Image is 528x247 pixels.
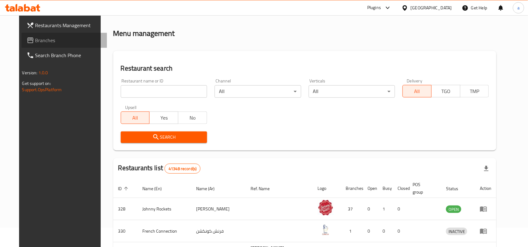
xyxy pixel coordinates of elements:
[431,85,460,97] button: TGO
[181,113,205,122] span: No
[118,185,130,192] span: ID
[149,111,178,124] button: Yes
[143,185,170,192] span: Name (En)
[460,85,489,97] button: TMP
[313,179,341,198] th: Logo
[363,220,378,242] td: 0
[405,87,429,96] span: All
[22,18,107,33] a: Restaurants Management
[367,4,381,12] div: Plugins
[446,228,467,235] span: INACTIVE
[165,166,200,172] span: 41348 record(s)
[125,105,137,110] label: Upsell
[121,85,207,98] input: Search for restaurant name or ID..
[113,8,133,16] a: Home
[411,4,452,11] div: [GEOGRAPHIC_DATA]
[475,179,496,198] th: Action
[126,133,202,141] span: Search
[393,220,408,242] td: 0
[318,222,333,238] img: French Connection
[113,220,138,242] td: 330
[215,85,301,98] div: All
[35,52,102,59] span: Search Branch Phone
[121,64,489,73] h2: Restaurant search
[22,86,62,94] a: Support.OpsPlatform
[22,33,107,48] a: Branches
[378,220,393,242] td: 0
[378,198,393,220] td: 1
[403,85,432,97] button: All
[121,111,150,124] button: All
[446,185,466,192] span: Status
[341,220,363,242] td: 1
[113,28,175,38] h2: Menu management
[446,206,461,213] span: OPEN
[363,198,378,220] td: 0
[121,131,207,143] button: Search
[191,198,246,220] td: [PERSON_NAME]
[165,164,201,174] div: Total records count
[124,113,147,122] span: All
[341,179,363,198] th: Branches
[196,185,223,192] span: Name (Ar)
[318,200,333,215] img: Johnny Rockets
[309,85,395,98] div: All
[463,87,487,96] span: TMP
[393,179,408,198] th: Closed
[22,48,107,63] a: Search Branch Phone
[517,4,520,11] span: a
[138,220,191,242] td: French Connection
[413,181,434,196] span: POS group
[22,79,51,87] span: Get support on:
[191,220,246,242] td: فرنش كونكشن
[38,69,48,77] span: 1.0.0
[480,227,491,235] div: Menu
[136,8,138,16] li: /
[407,79,423,83] label: Delivery
[251,185,278,192] span: Ref. Name
[479,161,494,176] div: Export file
[113,198,138,220] td: 328
[140,8,182,16] span: Menu management
[434,87,458,96] span: TGO
[35,37,102,44] span: Branches
[152,113,176,122] span: Yes
[480,205,491,213] div: Menu
[178,111,207,124] button: No
[35,22,102,29] span: Restaurants Management
[393,198,408,220] td: 0
[341,198,363,220] td: 37
[378,179,393,198] th: Busy
[363,179,378,198] th: Open
[22,69,38,77] span: Version:
[138,198,191,220] td: Johnny Rockets
[118,163,201,174] h2: Restaurants list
